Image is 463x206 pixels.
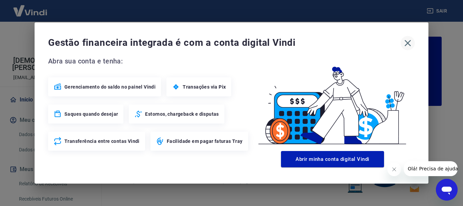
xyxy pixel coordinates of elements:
[64,111,118,117] span: Saques quando desejar
[183,83,226,90] span: Transações via Pix
[145,111,219,117] span: Estornos, chargeback e disputas
[404,161,458,176] iframe: Mensagem da empresa
[281,151,384,167] button: Abrir minha conta digital Vindi
[48,56,250,67] span: Abra sua conta e tenha:
[4,5,57,10] span: Olá! Precisa de ajuda?
[387,163,401,176] iframe: Fechar mensagem
[48,36,401,50] span: Gestão financeira integrada é com a conta digital Vindi
[167,138,243,145] span: Facilidade em pagar faturas Tray
[64,138,140,145] span: Transferência entre contas Vindi
[250,56,415,148] img: Good Billing
[64,83,156,90] span: Gerenciamento do saldo no painel Vindi
[436,179,458,201] iframe: Botão para abrir a janela de mensagens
